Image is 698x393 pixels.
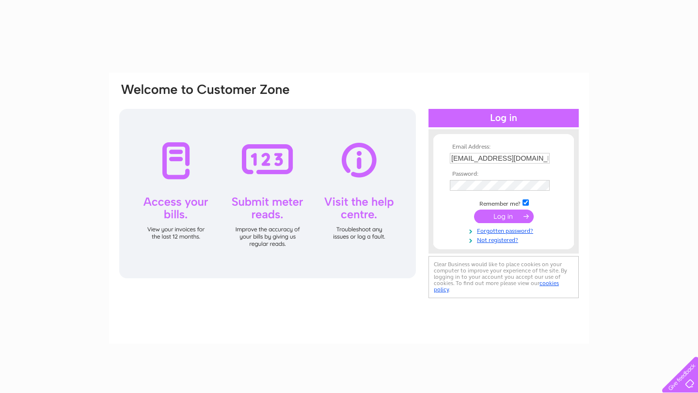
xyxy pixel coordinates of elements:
a: Not registered? [450,235,560,244]
div: Clear Business would like to place cookies on your computer to improve your experience of the sit... [428,256,579,298]
input: Submit [474,210,534,223]
a: Forgotten password? [450,226,560,235]
a: cookies policy [434,280,559,293]
th: Email Address: [447,144,560,151]
th: Password: [447,171,560,178]
td: Remember me? [447,198,560,208]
